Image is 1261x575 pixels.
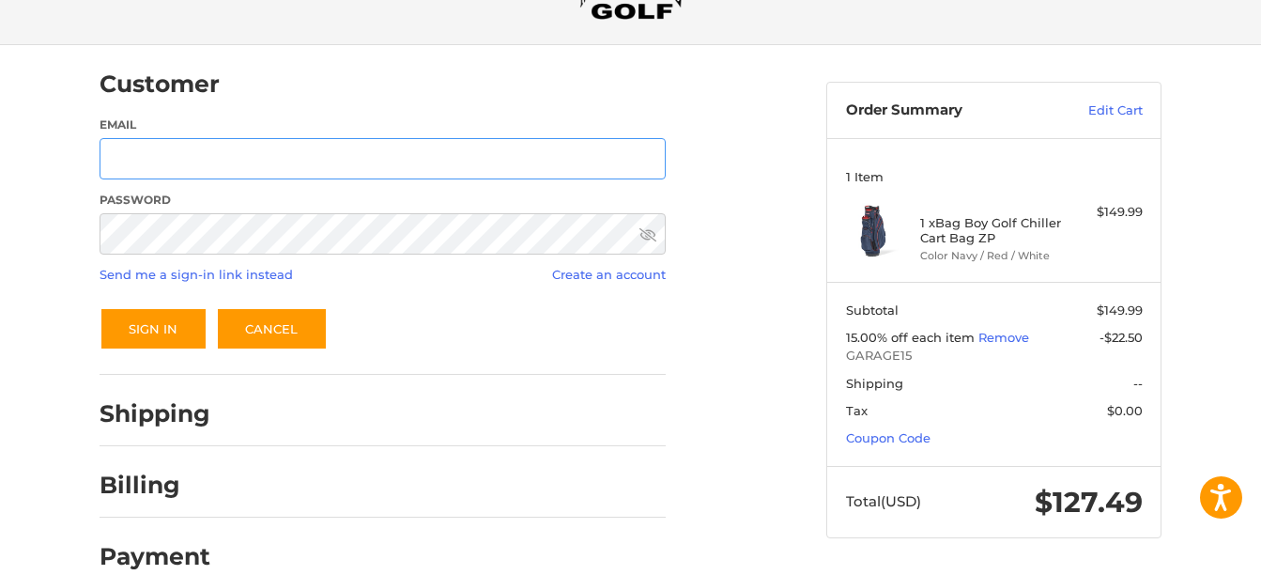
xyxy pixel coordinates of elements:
span: Total (USD) [846,492,921,510]
h3: Order Summary [846,101,1048,120]
a: Edit Cart [1048,101,1143,120]
span: $149.99 [1097,303,1143,318]
span: GARAGE15 [846,347,1143,365]
button: Sign In [100,307,208,350]
li: Color Navy / Red / White [920,248,1064,264]
label: Email [100,117,666,133]
span: Tax [846,403,868,418]
h2: Customer [100,70,220,99]
label: Password [100,192,666,209]
h2: Payment [100,542,210,571]
span: Shipping [846,376,903,391]
a: Remove [978,330,1029,345]
span: $127.49 [1035,485,1143,520]
a: Cancel [216,307,328,350]
div: $149.99 [1069,203,1143,222]
h2: Shipping [100,399,210,428]
a: Coupon Code [846,430,930,445]
span: Subtotal [846,303,899,318]
a: Send me a sign-in link instead [100,267,293,282]
a: Create an account [552,267,666,282]
h2: Billing [100,471,209,500]
span: -$22.50 [1100,330,1143,345]
span: $0.00 [1107,403,1143,418]
h4: 1 x Bag Boy Golf Chiller Cart Bag ZP [920,215,1064,246]
span: -- [1133,376,1143,391]
h3: 1 Item [846,169,1143,184]
span: 15.00% off each item [846,330,978,345]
